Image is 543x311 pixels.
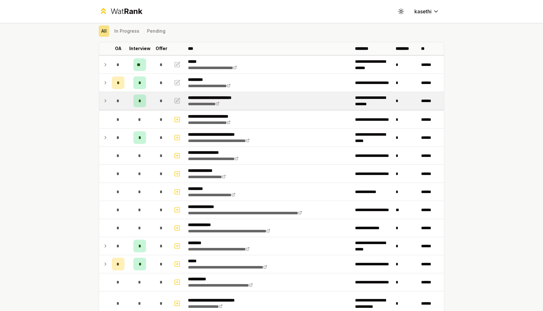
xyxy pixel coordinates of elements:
p: Interview [129,45,151,52]
p: OA [115,45,122,52]
a: WatRank [99,6,142,16]
p: Offer [156,45,167,52]
span: kasethi [414,8,432,15]
button: All [99,25,109,37]
button: In Progress [112,25,142,37]
button: Pending [144,25,168,37]
button: kasethi [409,6,444,17]
span: Rank [124,7,142,16]
div: Wat [111,6,142,16]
